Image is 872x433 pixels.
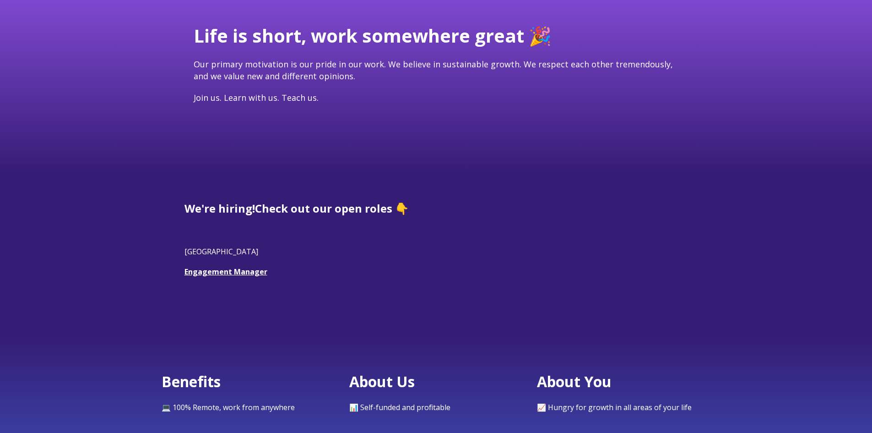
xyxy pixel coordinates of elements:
span: Check out our open roles 👇 [255,201,409,216]
span: Join us. Learn with us. Teach us. [194,92,319,103]
span: About Us [349,372,415,391]
span: Benefits [162,372,221,391]
span: [GEOGRAPHIC_DATA] [184,247,258,257]
span: Our primary motivation is our pride in our work. We believe in sustainable growth. We respect eac... [194,59,673,81]
span: We're hiring! [184,201,255,216]
a: Engagement Manager [184,267,267,277]
span: 📊 Self-funded and profitable [349,402,450,412]
span: Life is short, work somewhere great 🎉 [194,23,552,48]
span: 📈 Hungry for growth in all areas of your life [537,402,692,412]
span: 💻 100% Remote, work from anywhere [162,402,295,412]
span: About You [537,372,612,391]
